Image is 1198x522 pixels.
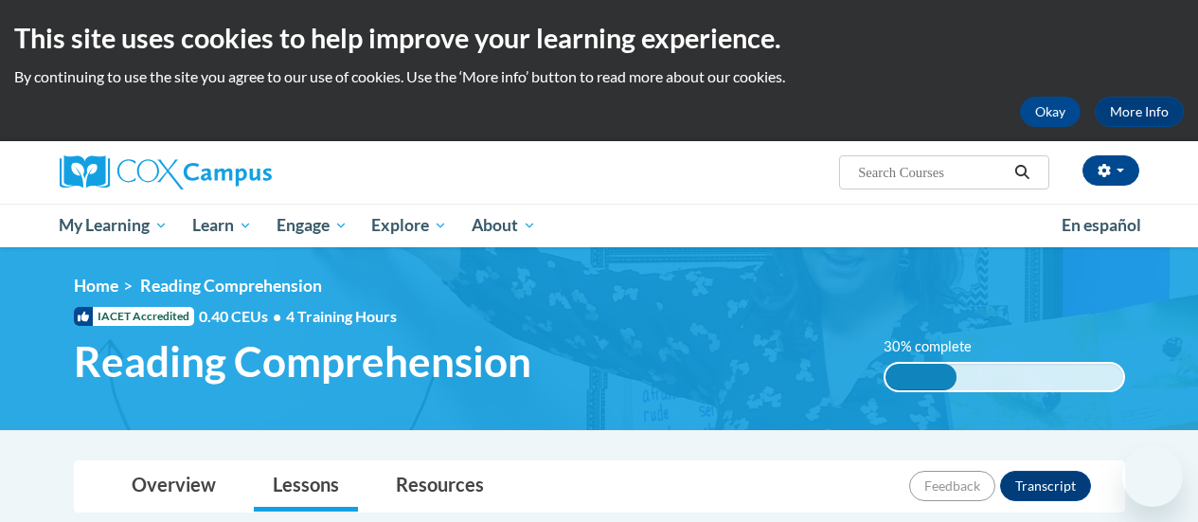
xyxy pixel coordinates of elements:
[884,336,992,357] label: 30% complete
[277,214,348,237] span: Engage
[60,155,272,189] img: Cox Campus
[113,461,235,512] a: Overview
[14,19,1184,57] h2: This site uses cookies to help improve your learning experience.
[140,276,322,296] span: Reading Comprehension
[856,161,1008,184] input: Search Courses
[254,461,358,512] a: Lessons
[59,214,168,237] span: My Learning
[885,364,957,390] div: 30% complete
[180,204,264,247] a: Learn
[1095,97,1184,127] a: More Info
[192,214,252,237] span: Learn
[273,307,281,325] span: •
[1008,161,1036,184] button: Search
[199,306,286,327] span: 0.40 CEUs
[472,214,536,237] span: About
[459,204,548,247] a: About
[1082,155,1139,186] button: Account Settings
[1122,446,1183,507] iframe: Button to launch messaging window
[1049,206,1153,245] a: En español
[371,214,447,237] span: Explore
[74,336,531,387] span: Reading Comprehension
[14,66,1184,87] p: By continuing to use the site you agree to our use of cookies. Use the ‘More info’ button to read...
[286,307,397,325] span: 4 Training Hours
[74,307,194,326] span: IACET Accredited
[60,155,401,189] a: Cox Campus
[74,276,118,296] a: Home
[47,204,181,247] a: My Learning
[377,461,503,512] a: Resources
[1000,471,1091,501] button: Transcript
[1020,97,1081,127] button: Okay
[359,204,459,247] a: Explore
[45,204,1153,247] div: Main menu
[909,471,995,501] button: Feedback
[264,204,360,247] a: Engage
[1062,215,1141,235] span: En español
